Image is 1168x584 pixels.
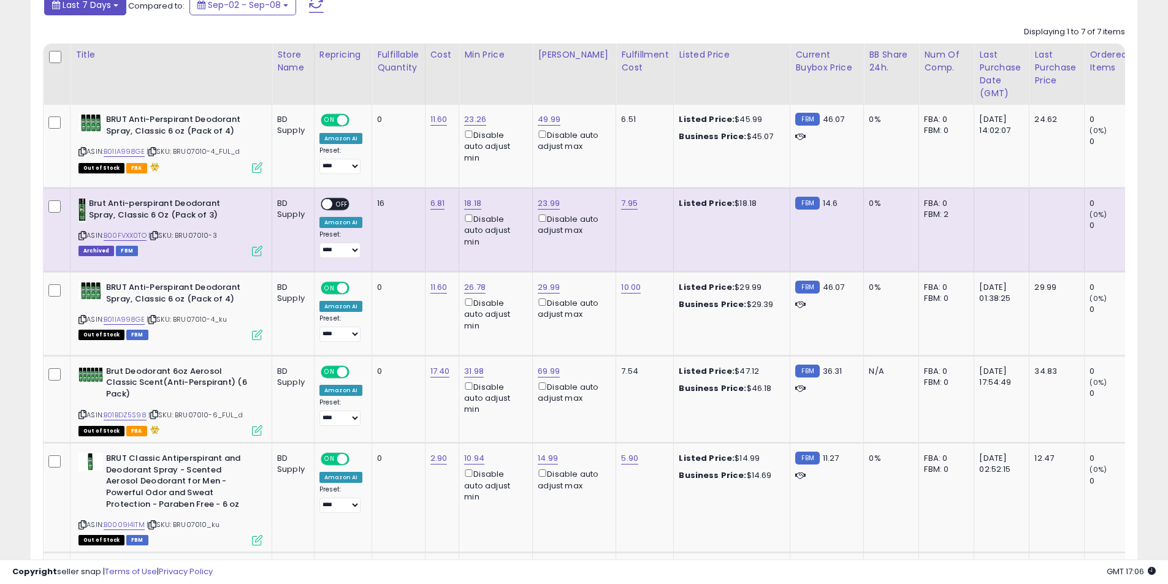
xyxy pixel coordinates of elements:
[464,467,523,502] div: Disable auto adjust min
[126,163,147,173] span: FBA
[277,114,305,136] div: BD Supply
[464,281,486,294] a: 26.78
[823,281,845,293] span: 46.07
[78,198,262,255] div: ASIN:
[1090,465,1107,474] small: (0%)
[869,282,909,293] div: 0%
[538,197,560,210] a: 23.99
[78,366,103,384] img: 51Q2s-WBlBL._SL40_.jpg
[1090,114,1139,125] div: 0
[377,366,415,377] div: 0
[1090,220,1139,231] div: 0
[621,48,668,74] div: Fulfillment Cost
[430,365,450,377] a: 17.40
[159,566,213,577] a: Privacy Policy
[795,281,819,294] small: FBM
[979,453,1020,475] div: [DATE] 02:52:15
[979,366,1020,388] div: [DATE] 17:54:49
[1034,282,1075,293] div: 29.99
[78,330,124,340] span: All listings that are currently out of stock and unavailable for purchase on Amazon
[430,113,448,126] a: 11.60
[795,365,819,377] small: FBM
[1090,377,1107,387] small: (0%)
[78,282,103,300] img: 41SdGLk1z6L._SL40_.jpg
[464,452,484,465] a: 10.94
[12,566,213,578] div: seller snap | |
[869,453,909,464] div: 0%
[147,425,160,434] i: hazardous material
[621,452,638,465] a: 5.90
[924,282,964,293] div: FBA: 0
[430,452,448,465] a: 2.90
[979,48,1024,100] div: Last Purchase Date (GMT)
[78,282,262,339] div: ASIN:
[78,453,103,471] img: 31Z6nFlY5jL._SL40_.jpg
[116,246,138,256] span: FBM
[1034,48,1079,87] div: Last Purchase Price
[924,293,964,304] div: FBM: 0
[377,48,419,74] div: Fulfillable Quantity
[78,246,114,256] span: Listings that have been deleted from Seller Central
[319,472,362,483] div: Amazon AI
[1034,114,1075,125] div: 24.62
[621,366,664,377] div: 7.54
[679,299,781,310] div: $29.39
[322,283,337,294] span: ON
[823,197,838,209] span: 14.6
[795,197,819,210] small: FBM
[348,454,367,465] span: OFF
[621,197,638,210] a: 7.95
[377,198,415,209] div: 16
[319,146,362,174] div: Preset:
[679,197,735,209] b: Listed Price:
[924,125,964,136] div: FBM: 0
[823,452,839,464] span: 11.27
[106,453,255,513] b: BRUT Classic Antiperspirant and Deodorant Spray - Scented Aerosol Deodorant for Men - Powerful Od...
[277,48,309,74] div: Store Name
[621,114,664,125] div: 6.51
[795,452,819,465] small: FBM
[538,113,560,126] a: 49.99
[148,410,243,420] span: | SKU: BRU07010-6_FUL_d
[126,535,148,545] span: FBM
[322,367,337,377] span: ON
[78,114,262,172] div: ASIN:
[538,128,606,152] div: Disable auto adjust max
[464,197,481,210] a: 18.18
[104,314,145,325] a: B01IA998GE
[924,377,964,388] div: FBM: 0
[924,366,964,377] div: FBA: 0
[823,113,845,125] span: 46.07
[430,197,445,210] a: 6.81
[105,566,157,577] a: Terms of Use
[464,212,523,248] div: Disable auto adjust min
[464,113,486,126] a: 23.26
[1090,453,1139,464] div: 0
[104,146,145,157] a: B01IA998GE
[1034,453,1075,464] div: 12.47
[538,467,606,491] div: Disable auto adjust max
[1090,210,1107,219] small: (0%)
[464,48,527,61] div: Min Price
[679,366,781,377] div: $47.12
[869,366,909,377] div: N/A
[377,282,415,293] div: 0
[332,199,352,210] span: OFF
[1090,304,1139,315] div: 0
[277,366,305,388] div: BD Supply
[979,114,1020,136] div: [DATE] 14:02:07
[538,48,611,61] div: [PERSON_NAME]
[319,133,362,144] div: Amazon AI
[1090,366,1139,377] div: 0
[1090,388,1139,399] div: 0
[319,385,362,396] div: Amazon AI
[106,282,255,308] b: BRUT Anti-Perspirant Deodorant Spray, Classic 6 oz (Pack of 4)
[319,48,367,61] div: Repricing
[277,282,305,304] div: BD Supply
[538,452,558,465] a: 14.99
[322,454,337,465] span: ON
[377,453,415,464] div: 0
[464,296,523,332] div: Disable auto adjust min
[869,48,914,74] div: BB Share 24h.
[679,113,735,125] b: Listed Price:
